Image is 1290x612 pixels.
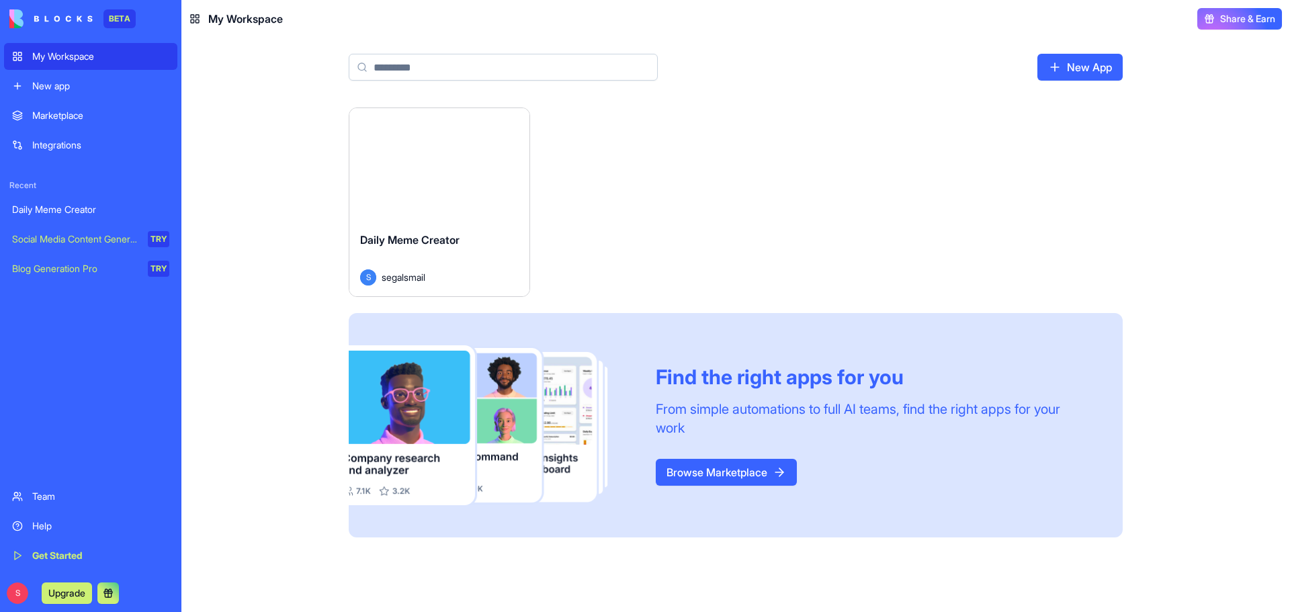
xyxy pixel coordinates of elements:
[208,11,283,27] span: My Workspace
[382,270,425,284] span: segalsmail
[12,262,138,275] div: Blog Generation Pro
[32,549,169,562] div: Get Started
[42,586,92,599] a: Upgrade
[32,109,169,122] div: Marketplace
[656,459,797,486] a: Browse Marketplace
[1197,8,1282,30] button: Share & Earn
[1220,12,1275,26] span: Share & Earn
[32,490,169,503] div: Team
[32,138,169,152] div: Integrations
[42,582,92,604] button: Upgrade
[4,43,177,70] a: My Workspace
[656,365,1090,389] div: Find the right apps for you
[103,9,136,28] div: BETA
[32,50,169,63] div: My Workspace
[1037,54,1123,81] a: New App
[9,9,136,28] a: BETA
[4,483,177,510] a: Team
[360,233,460,247] span: Daily Meme Creator
[4,180,177,191] span: Recent
[4,226,177,253] a: Social Media Content GeneratorTRY
[4,255,177,282] a: Blog Generation ProTRY
[32,519,169,533] div: Help
[12,203,169,216] div: Daily Meme Creator
[4,132,177,159] a: Integrations
[4,513,177,539] a: Help
[4,196,177,223] a: Daily Meme Creator
[349,107,530,297] a: Daily Meme CreatorSsegalsmail
[32,79,169,93] div: New app
[4,542,177,569] a: Get Started
[148,261,169,277] div: TRY
[4,102,177,129] a: Marketplace
[7,582,28,604] span: S
[9,9,93,28] img: logo
[349,345,634,506] img: Frame_181_egmpey.png
[12,232,138,246] div: Social Media Content Generator
[148,231,169,247] div: TRY
[4,73,177,99] a: New app
[656,400,1090,437] div: From simple automations to full AI teams, find the right apps for your work
[360,269,376,286] span: S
